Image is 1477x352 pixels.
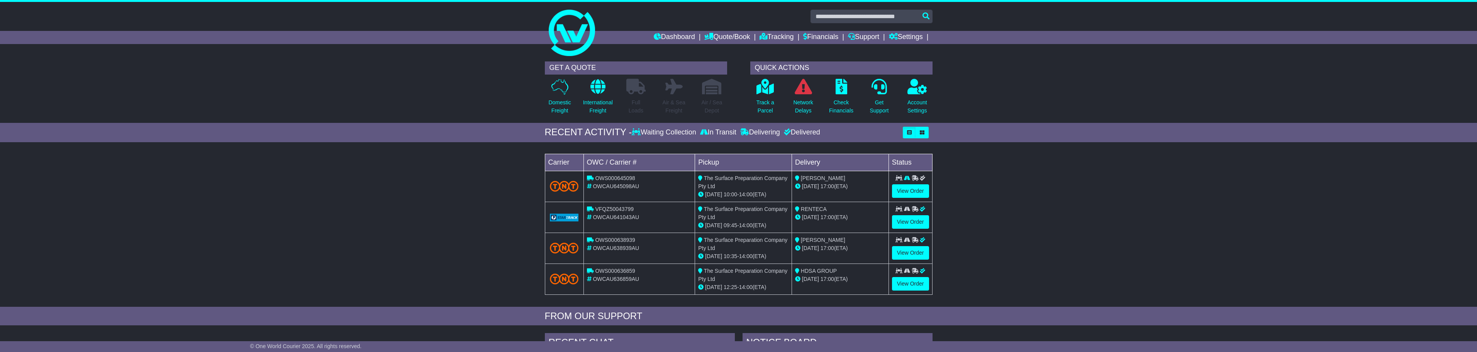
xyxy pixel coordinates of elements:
div: RECENT ACTIVITY - [545,127,632,138]
div: (ETA) [795,244,885,252]
div: Delivered [782,128,820,137]
div: (ETA) [795,182,885,190]
span: 17:00 [821,183,834,189]
span: OWS000636859 [595,268,635,274]
span: [DATE] [802,183,819,189]
img: TNT_Domestic.png [550,181,579,191]
span: 14:00 [739,253,753,259]
span: [DATE] [802,276,819,282]
span: The Surface Preparation Company Pty Ltd [698,206,787,220]
span: 17:00 [821,276,834,282]
div: - (ETA) [698,190,789,199]
a: View Order [892,277,929,291]
span: OWCAU638939AU [593,245,639,251]
p: Domestic Freight [548,99,571,115]
span: HDSA GROUP [801,268,837,274]
td: Delivery [792,154,889,171]
span: OWS000638939 [595,237,635,243]
span: 14:00 [739,191,753,197]
div: QUICK ACTIONS [750,61,933,75]
p: International Freight [583,99,613,115]
a: AccountSettings [907,78,928,119]
span: The Surface Preparation Company Pty Ltd [698,237,787,251]
a: View Order [892,246,929,260]
a: Dashboard [654,31,695,44]
img: TNT_Domestic.png [550,243,579,253]
a: View Order [892,215,929,229]
a: DomesticFreight [548,78,571,119]
a: CheckFinancials [829,78,854,119]
a: Settings [889,31,923,44]
span: [DATE] [802,245,819,251]
a: View Order [892,184,929,198]
span: 17:00 [821,245,834,251]
span: OWS000645098 [595,175,635,181]
span: 17:00 [821,214,834,220]
div: - (ETA) [698,252,789,260]
span: [PERSON_NAME] [801,175,845,181]
span: OWCAU645098AU [593,183,639,189]
span: [PERSON_NAME] [801,237,845,243]
div: - (ETA) [698,283,789,291]
span: RENTECA [801,206,827,212]
div: FROM OUR SUPPORT [545,311,933,322]
a: GetSupport [869,78,889,119]
span: [DATE] [705,284,722,290]
p: Get Support [870,99,889,115]
p: Network Delays [793,99,813,115]
a: Track aParcel [756,78,775,119]
div: Waiting Collection [632,128,698,137]
span: [DATE] [705,191,722,197]
img: TNT_Domestic.png [550,274,579,284]
span: [DATE] [705,253,722,259]
td: Carrier [545,154,583,171]
span: The Surface Preparation Company Pty Ltd [698,268,787,282]
td: Pickup [695,154,792,171]
span: © One World Courier 2025. All rights reserved. [250,343,362,349]
p: Check Financials [829,99,853,115]
span: 14:00 [739,222,753,228]
span: 14:00 [739,284,753,290]
span: 12:25 [724,284,737,290]
div: Delivering [738,128,782,137]
img: GetCarrierServiceLogo [550,214,579,221]
td: Status [889,154,932,171]
td: OWC / Carrier # [583,154,695,171]
a: NetworkDelays [793,78,813,119]
span: 09:45 [724,222,737,228]
a: Financials [803,31,838,44]
p: Full Loads [626,99,646,115]
a: InternationalFreight [583,78,613,119]
span: The Surface Preparation Company Pty Ltd [698,175,787,189]
span: [DATE] [705,222,722,228]
span: VFQZ50043799 [595,206,634,212]
div: (ETA) [795,213,885,221]
div: GET A QUOTE [545,61,727,75]
a: Quote/Book [704,31,750,44]
div: In Transit [698,128,738,137]
p: Air / Sea Depot [702,99,722,115]
p: Account Settings [907,99,927,115]
span: 10:35 [724,253,737,259]
p: Track a Parcel [756,99,774,115]
span: OWCAU641043AU [593,214,639,220]
span: 10:00 [724,191,737,197]
div: (ETA) [795,275,885,283]
div: - (ETA) [698,221,789,230]
p: Air & Sea Freight [663,99,685,115]
span: OWCAU636859AU [593,276,639,282]
a: Tracking [760,31,794,44]
a: Support [848,31,879,44]
span: [DATE] [802,214,819,220]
